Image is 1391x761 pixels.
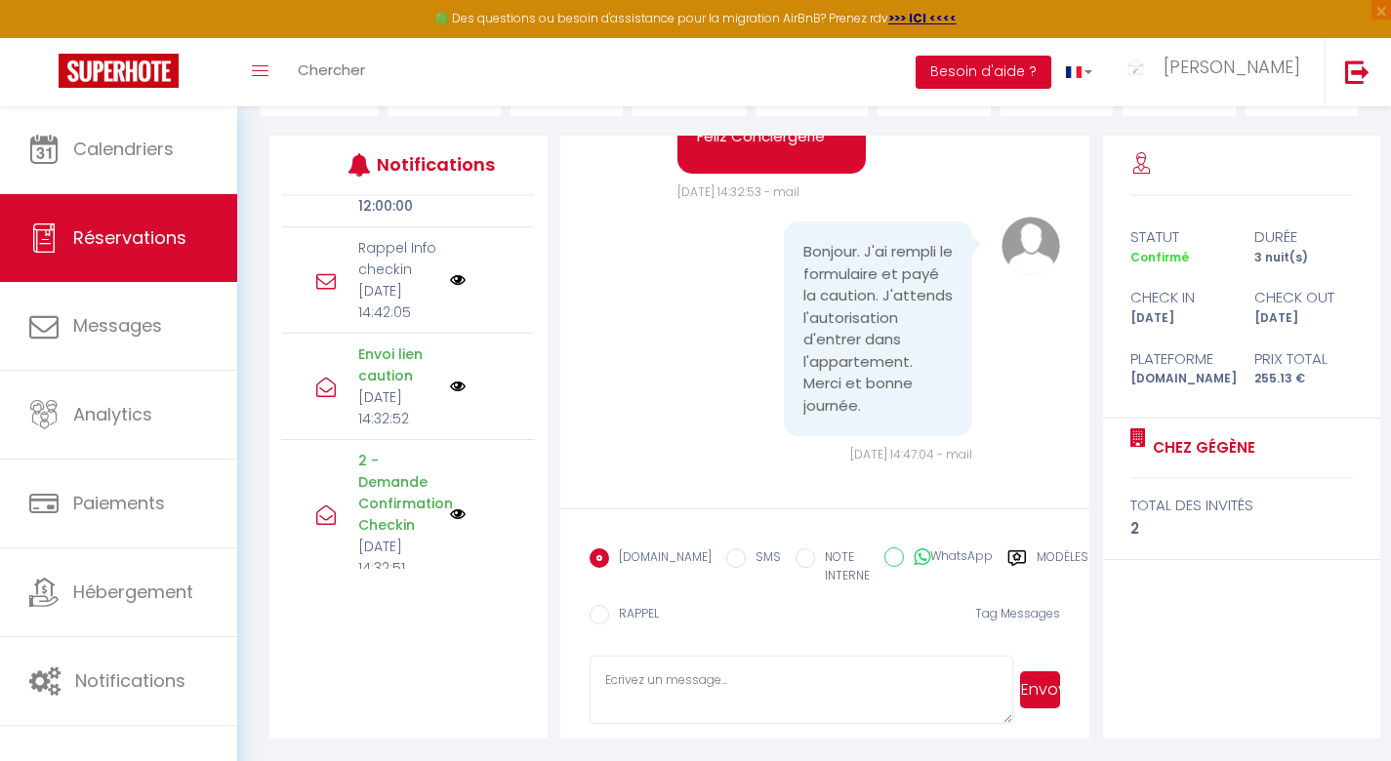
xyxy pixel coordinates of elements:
p: [DATE] 14:32:51 [358,536,437,579]
img: Super Booking [59,54,179,88]
div: 2 [1130,517,1353,541]
p: Envoi lien caution [358,343,437,386]
label: Modèles [1037,548,1088,588]
div: check in [1118,286,1242,309]
label: NOTE INTERNE [815,548,870,585]
span: Réservations [73,225,186,250]
div: durée [1242,225,1366,249]
span: [PERSON_NAME] [1164,55,1300,79]
p: Rappel Info checkin [358,237,437,280]
span: Calendriers [73,137,174,161]
div: Plateforme [1118,347,1242,371]
label: [DOMAIN_NAME] [609,548,712,570]
span: Analytics [73,402,152,426]
label: SMS [746,548,781,570]
div: 255.13 € [1242,370,1366,388]
img: logout [1345,60,1370,84]
img: NO IMAGE [450,272,466,288]
p: 2 - Demande Confirmation Checkin [358,450,437,536]
div: [DOMAIN_NAME] [1118,370,1242,388]
span: Confirmé [1130,249,1189,265]
pre: Bonjour. J'ai rempli le formulaire et payé la caution. J'attends l'autorisation d'entrer dans l'a... [803,241,953,417]
div: [DATE] [1242,309,1366,328]
div: check out [1242,286,1366,309]
span: Chercher [298,60,365,80]
a: Chercher [283,38,380,106]
img: ... [1122,58,1151,78]
span: Messages [73,313,162,338]
h3: Notifications [377,142,482,186]
div: total des invités [1130,494,1353,517]
div: [DATE] [1118,309,1242,328]
a: ... [PERSON_NAME] [1107,38,1325,106]
span: Tag Messages [975,605,1060,621]
label: RAPPEL [609,605,659,626]
img: NO IMAGE [450,379,466,394]
p: [DATE] 14:42:05 [358,280,437,323]
label: WhatsApp [904,547,993,569]
div: statut [1118,225,1242,249]
span: Hébergement [73,580,193,604]
div: 3 nuit(s) [1242,249,1366,267]
span: [DATE] 14:47:04 - mail [850,446,972,462]
span: Notifications [75,668,185,693]
button: Envoyer [1020,671,1060,708]
span: Paiements [73,491,165,515]
a: Chez Gégène [1146,436,1255,460]
div: Prix total [1242,347,1366,371]
img: NO IMAGE [450,506,466,522]
a: >>> ICI <<<< [888,10,957,26]
span: [DATE] 14:32:53 - mail [677,183,799,200]
img: avatar.png [1002,217,1060,275]
p: [DATE] 14:32:52 [358,386,437,429]
button: Besoin d'aide ? [916,56,1051,89]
